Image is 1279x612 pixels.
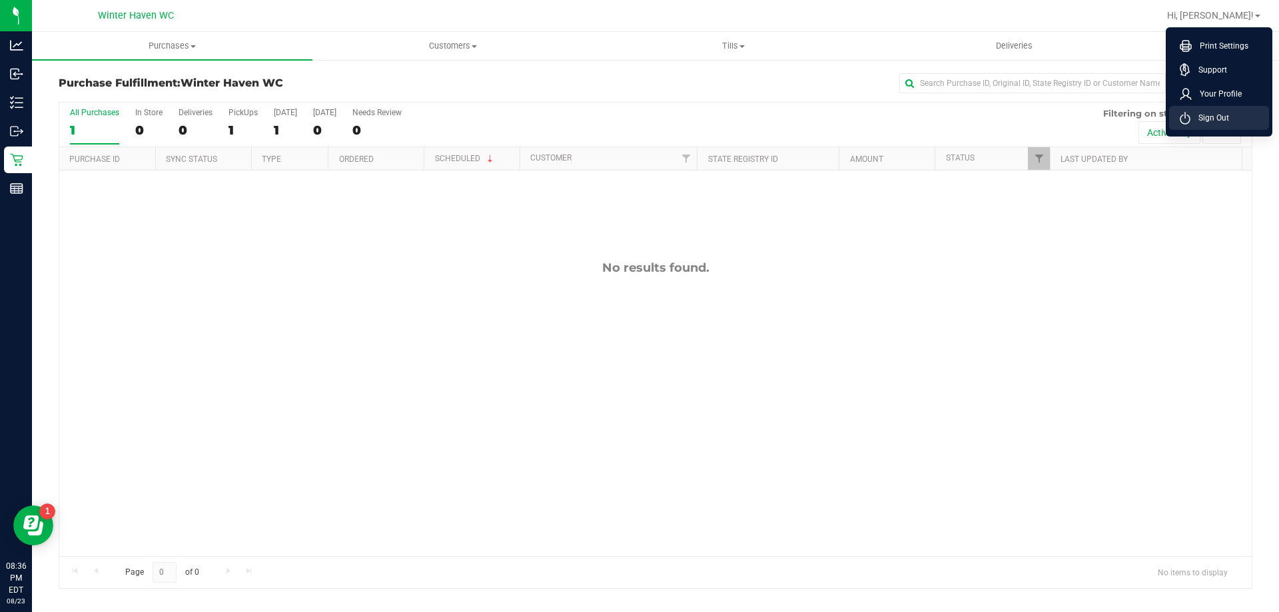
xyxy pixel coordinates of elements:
a: Type [262,154,281,164]
inline-svg: Outbound [10,125,23,138]
span: Print Settings [1192,39,1248,53]
div: In Store [135,108,163,117]
div: 1 [228,123,258,138]
span: Page of 0 [114,562,210,583]
a: Deliveries [874,32,1154,60]
iframe: Resource center [13,505,53,545]
div: 0 [135,123,163,138]
a: Ordered [339,154,374,164]
a: Scheduled [435,154,496,163]
span: Filtering on status: [1103,108,1190,119]
a: Customer [530,153,572,162]
span: Winter Haven WC [181,77,283,89]
span: Purchases [32,40,312,52]
div: No results found. [59,260,1252,275]
a: Tills [593,32,873,60]
div: [DATE] [313,108,336,117]
a: Last Updated By [1061,154,1128,164]
a: State Registry ID [708,154,778,164]
div: Needs Review [352,108,402,117]
iframe: Resource center unread badge [39,503,55,519]
span: No items to display [1147,562,1238,582]
div: All Purchases [70,108,119,117]
span: Tills [594,40,873,52]
div: 0 [352,123,402,138]
a: Filter [1028,147,1050,170]
span: Hi, [PERSON_NAME]! [1167,10,1254,21]
span: Winter Haven WC [98,10,174,21]
li: Sign Out [1169,106,1269,130]
span: Deliveries [978,40,1051,52]
a: Purchases [32,32,312,60]
div: [DATE] [274,108,297,117]
a: Amount [850,154,883,164]
span: Support [1190,63,1227,77]
inline-svg: Retail [10,153,23,166]
p: 08/23 [6,596,26,606]
div: 1 [70,123,119,138]
a: Status [946,153,975,162]
input: Search Purchase ID, Original ID, State Registry ID or Customer Name... [899,73,1166,93]
span: Your Profile [1192,87,1242,101]
span: Customers [313,40,592,52]
div: 0 [179,123,213,138]
a: Purchase ID [69,154,120,164]
div: Deliveries [179,108,213,117]
h3: Purchase Fulfillment: [59,77,456,89]
a: Filter [675,147,697,170]
p: 08:36 PM EDT [6,560,26,596]
span: Sign Out [1190,111,1229,125]
inline-svg: Reports [10,182,23,195]
div: 1 [274,123,297,138]
inline-svg: Analytics [10,39,23,52]
a: Customers [312,32,593,60]
a: Sync Status [166,154,217,164]
div: 0 [313,123,336,138]
inline-svg: Inbound [10,67,23,81]
a: Support [1180,63,1264,77]
button: Active only [1138,121,1200,144]
div: PickUps [228,108,258,117]
inline-svg: Inventory [10,96,23,109]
